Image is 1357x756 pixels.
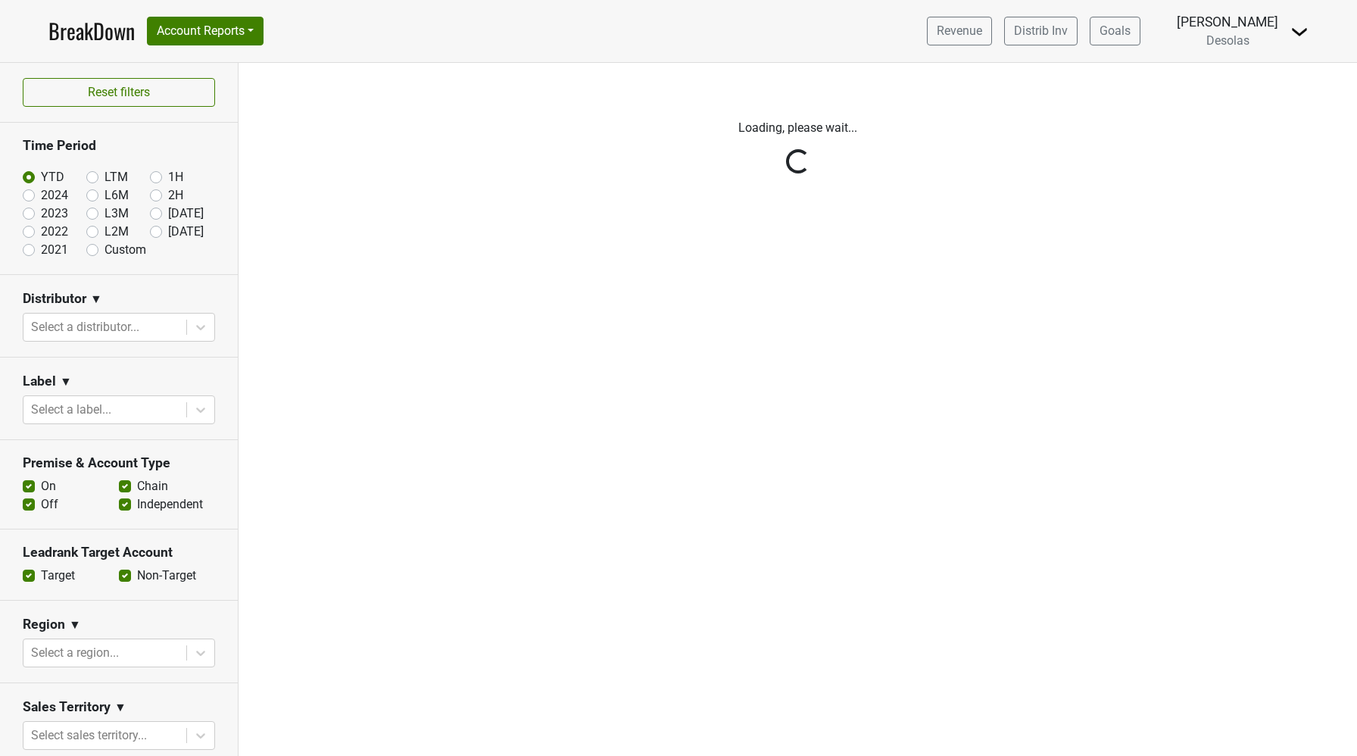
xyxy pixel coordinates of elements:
[1177,12,1278,32] div: [PERSON_NAME]
[48,15,135,47] a: BreakDown
[1090,17,1140,45] a: Goals
[147,17,264,45] button: Account Reports
[927,17,992,45] a: Revenue
[1290,23,1309,41] img: Dropdown Menu
[1004,17,1078,45] a: Distrib Inv
[378,119,1218,137] p: Loading, please wait...
[1206,33,1249,48] span: Desolas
